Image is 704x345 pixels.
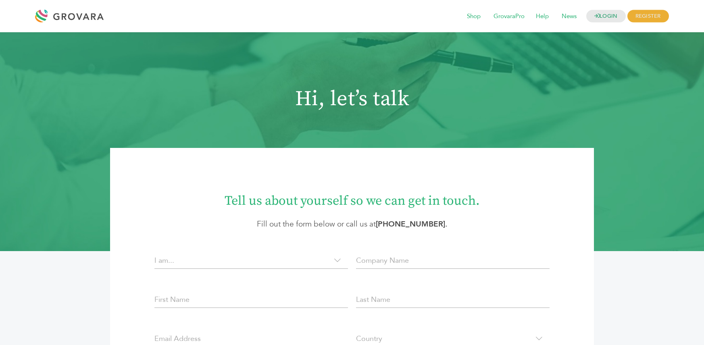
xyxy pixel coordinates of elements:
[556,12,582,21] a: News
[488,12,530,21] a: GrovaraPro
[376,219,445,229] a: [PHONE_NUMBER]
[530,12,554,21] a: Help
[530,9,554,24] span: Help
[154,294,190,305] label: First Name
[356,294,390,305] label: Last Name
[627,10,669,23] span: REGISTER
[134,218,570,230] p: Fill out the form below or call us at
[154,333,201,344] label: Email Address
[134,187,570,210] h1: Tell us about yourself so we can get in touch.
[461,12,486,21] a: Shop
[556,9,582,24] span: News
[356,255,409,266] label: Company Name
[376,219,448,229] strong: .
[586,10,626,23] a: LOGIN
[488,9,530,24] span: GrovaraPro
[461,9,486,24] span: Shop
[74,87,630,112] h1: Hi, let’s talk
